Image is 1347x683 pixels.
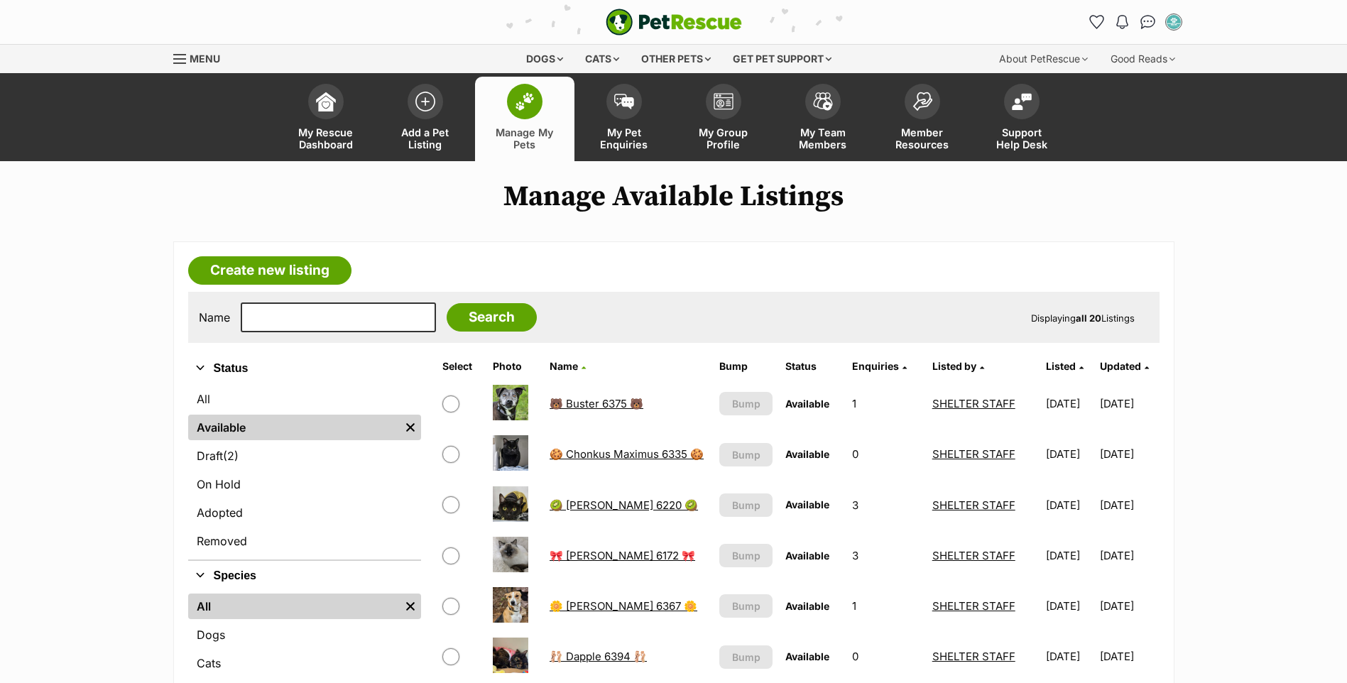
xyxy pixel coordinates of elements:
[1137,11,1160,33] a: Conversations
[932,498,1015,512] a: SHELTER STAFF
[692,126,756,151] span: My Group Profile
[732,650,760,665] span: Bump
[732,447,760,462] span: Bump
[719,594,772,618] button: Bump
[732,599,760,613] span: Bump
[714,355,778,378] th: Bump
[493,126,557,151] span: Manage My Pets
[437,355,486,378] th: Select
[515,92,535,111] img: manage-my-pets-icon-02211641906a0b7f246fdf0571729dbe1e7629f14944591b6c1af311fb30b64b.svg
[719,645,772,669] button: Bump
[1111,11,1134,33] button: Notifications
[631,45,721,73] div: Other pets
[550,397,643,410] a: 🐻 Buster 6375 🐻
[1100,531,1158,580] td: [DATE]
[188,528,421,554] a: Removed
[732,548,760,563] span: Bump
[785,600,829,612] span: Available
[1031,312,1135,324] span: Displaying Listings
[188,256,351,285] a: Create new listing
[400,594,421,619] a: Remove filter
[188,415,400,440] a: Available
[1116,15,1128,29] img: notifications-46538b983faf8c2785f20acdc204bb7945ddae34d4c08c2a6579f10ce5e182be.svg
[852,360,907,372] a: Enquiries
[223,447,239,464] span: (2)
[188,567,421,585] button: Species
[1046,360,1084,372] a: Listed
[1100,632,1158,681] td: [DATE]
[1100,481,1158,530] td: [DATE]
[276,77,376,161] a: My Rescue Dashboard
[592,126,656,151] span: My Pet Enquiries
[719,392,772,415] button: Bump
[972,77,1071,161] a: Support Help Desk
[1167,15,1181,29] img: SHELTER STAFF profile pic
[376,77,475,161] a: Add a Pet Listing
[516,45,573,73] div: Dogs
[188,443,421,469] a: Draft
[614,94,634,109] img: pet-enquiries-icon-7e3ad2cf08bfb03b45e93fb7055b45f3efa6380592205ae92323e6603595dc1f.svg
[188,500,421,525] a: Adopted
[932,549,1015,562] a: SHELTER STAFF
[1076,312,1101,324] strong: all 20
[199,311,230,324] label: Name
[723,45,841,73] div: Get pet support
[188,359,421,378] button: Status
[732,498,760,513] span: Bump
[487,355,542,378] th: Photo
[1040,430,1098,479] td: [DATE]
[785,498,829,510] span: Available
[447,303,537,332] input: Search
[606,9,742,35] img: logo-e224e6f780fb5917bec1dbf3a21bbac754714ae5b6737aabdf751b685950b380.svg
[550,650,647,663] a: 🩰 Dapple 6394 🩰
[932,397,1015,410] a: SHELTER STAFF
[475,77,574,161] a: Manage My Pets
[785,398,829,410] span: Available
[932,360,976,372] span: Listed by
[791,126,855,151] span: My Team Members
[990,126,1054,151] span: Support Help Desk
[890,126,954,151] span: Member Resources
[550,599,697,613] a: 🌼 [PERSON_NAME] 6367 🌼
[719,544,772,567] button: Bump
[550,498,698,512] a: 🥝 [PERSON_NAME] 6220 🥝
[714,93,734,110] img: group-profile-icon-3fa3cf56718a62981997c0bc7e787c4b2cf8bcc04b72c1350f741eb67cf2f40e.svg
[780,355,846,378] th: Status
[188,650,421,676] a: Cats
[550,360,578,372] span: Name
[932,599,1015,613] a: SHELTER STAFF
[188,622,421,648] a: Dogs
[188,594,400,619] a: All
[188,471,421,497] a: On Hold
[732,396,760,411] span: Bump
[1040,531,1098,580] td: [DATE]
[852,360,899,372] span: translation missing: en.admin.listings.index.attributes.enquiries
[1101,45,1185,73] div: Good Reads
[574,77,674,161] a: My Pet Enquiries
[846,379,925,428] td: 1
[190,53,220,65] span: Menu
[1100,379,1158,428] td: [DATE]
[294,126,358,151] span: My Rescue Dashboard
[846,531,925,580] td: 3
[400,415,421,440] a: Remove filter
[1086,11,1108,33] a: Favourites
[873,77,972,161] a: Member Resources
[846,481,925,530] td: 3
[846,581,925,630] td: 1
[1100,581,1158,630] td: [DATE]
[1100,360,1141,372] span: Updated
[393,126,457,151] span: Add a Pet Listing
[785,550,829,562] span: Available
[550,549,695,562] a: 🎀 [PERSON_NAME] 6172 🎀
[173,45,230,70] a: Menu
[575,45,629,73] div: Cats
[606,9,742,35] a: PetRescue
[932,447,1015,461] a: SHELTER STAFF
[1162,11,1185,33] button: My account
[1040,481,1098,530] td: [DATE]
[719,493,772,517] button: Bump
[846,430,925,479] td: 0
[719,443,772,466] button: Bump
[773,77,873,161] a: My Team Members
